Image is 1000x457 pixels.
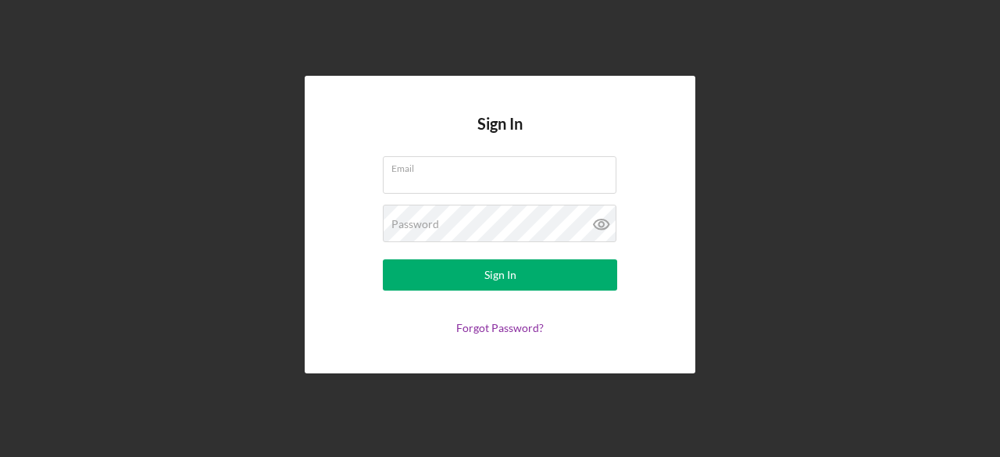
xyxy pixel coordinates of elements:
[383,259,617,291] button: Sign In
[391,218,439,230] label: Password
[456,321,544,334] a: Forgot Password?
[477,115,523,156] h4: Sign In
[484,259,516,291] div: Sign In
[391,157,616,174] label: Email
